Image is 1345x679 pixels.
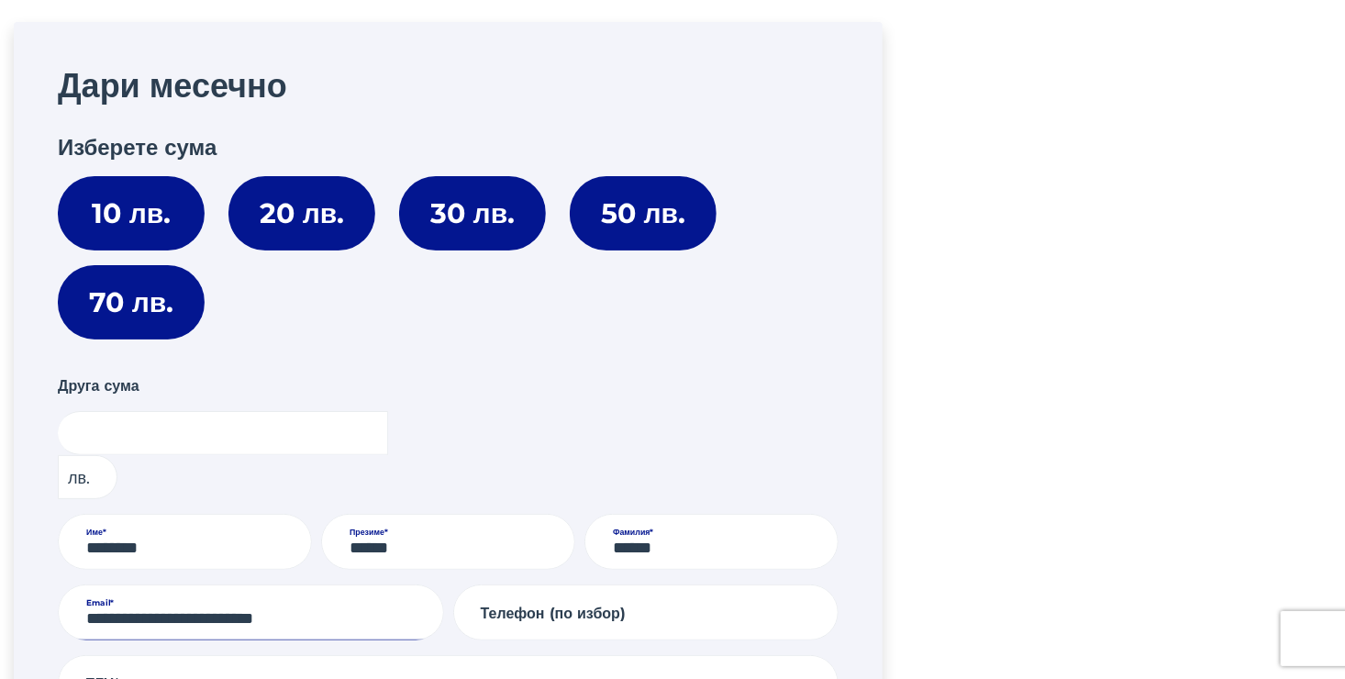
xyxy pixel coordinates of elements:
[228,176,375,250] label: 20 лв.
[399,176,546,250] label: 30 лв.
[58,176,205,250] label: 10 лв.
[58,135,839,161] h3: Изберете сума
[58,455,117,499] span: лв.
[58,374,139,399] label: Друга сума
[58,265,205,339] label: 70 лв.
[58,66,839,106] h2: Дари месечно
[570,176,717,250] label: 50 лв.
